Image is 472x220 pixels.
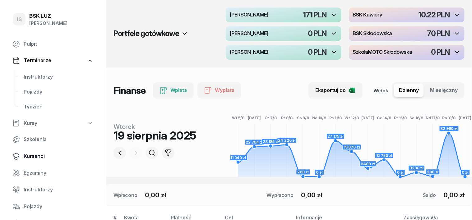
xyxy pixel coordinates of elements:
span: Kursanci [24,152,93,160]
button: BSK Kawiory10.22 PLN [349,7,465,22]
div: Wypłata [204,86,234,94]
tspan: Wt 12/8 [345,116,359,120]
span: Kursy [24,119,37,127]
div: 10.22 PLN [419,11,450,19]
div: 171 PLN [303,11,326,19]
h1: Finanse [113,85,146,96]
h4: SzkołaMOTO Skłodowska [353,49,412,55]
div: 19 sierpnia 2025 [113,130,196,141]
tspan: Wt 5/8 [232,116,244,120]
a: Kursanci [7,149,98,164]
div: 0 PLN [308,48,326,56]
a: Tydzień [19,99,98,114]
span: Dzienny [399,86,419,94]
div: 70 PLN [427,30,450,37]
span: Egzaminy [24,169,93,177]
h4: BSK Kawiory [353,12,382,18]
span: Szkolenia [24,135,93,144]
a: Szkolenia [7,132,98,147]
tspan: Pn 18/8 [442,116,456,120]
tspan: [DATE] [459,116,472,120]
button: Dzienny [394,84,424,97]
tspan: Cz 7/8 [265,116,277,120]
span: Pojazdy [24,203,93,211]
h2: Portfele gotówkowe [113,29,179,39]
a: Egzaminy [7,166,98,181]
button: Eksportuj do [308,82,363,99]
div: Wpłata [160,86,187,94]
span: Miesięczny [430,86,458,94]
button: Wypłata [197,82,241,99]
tspan: Cz 14/8 [377,116,391,120]
a: Pojazdy [19,85,98,99]
button: [PERSON_NAME]0 PLN [226,45,341,60]
span: Instruktorzy [24,73,93,81]
div: [PERSON_NAME] [29,19,67,27]
div: 0 PLN [308,30,326,37]
button: Wpłata [153,82,194,99]
tspan: So 9/8 [297,116,309,120]
tspan: [DATE] [362,116,374,120]
tspan: Nd 17/8 [426,116,440,120]
div: Saldo [423,191,436,199]
h4: [PERSON_NAME] [229,31,268,36]
button: Miesięczny [425,84,463,97]
a: Instruktorzy [7,182,98,197]
span: IS [17,17,22,22]
span: Pulpit [24,40,93,48]
a: Instruktorzy [19,70,98,85]
div: Wypłacono [267,191,294,199]
tspan: Pt 8/8 [281,116,293,120]
button: [PERSON_NAME]0 PLN [226,26,341,41]
h4: [PERSON_NAME] [229,49,268,55]
button: SzkołaMOTO Skłodowska0 PLN [349,45,465,60]
a: Pojazdy [7,199,98,214]
button: [PERSON_NAME]171 PLN [226,7,341,22]
span: Instruktorzy [24,186,93,194]
div: Wpłacono [113,191,137,199]
span: Tydzień [24,103,93,111]
div: Eksportuj do [315,86,356,94]
h4: BSK Skłodowska [353,31,392,36]
tspan: Nd 10/8 [312,116,326,120]
tspan: So 16/8 [410,116,423,120]
span: Terminarze [24,57,51,65]
a: Pulpit [7,37,98,52]
span: Pojazdy [24,88,93,96]
div: BSK LUZ [29,13,67,19]
tspan: Pt 15/8 [394,116,407,120]
a: Terminarze [7,53,98,68]
div: 0 PLN [431,48,450,56]
div: wtorek [113,124,196,130]
h4: [PERSON_NAME] [229,12,268,18]
a: Kursy [7,116,98,131]
button: BSK Skłodowska70 PLN [349,26,465,41]
tspan: [DATE] [248,116,261,120]
tspan: Pn 11/8 [329,116,342,120]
